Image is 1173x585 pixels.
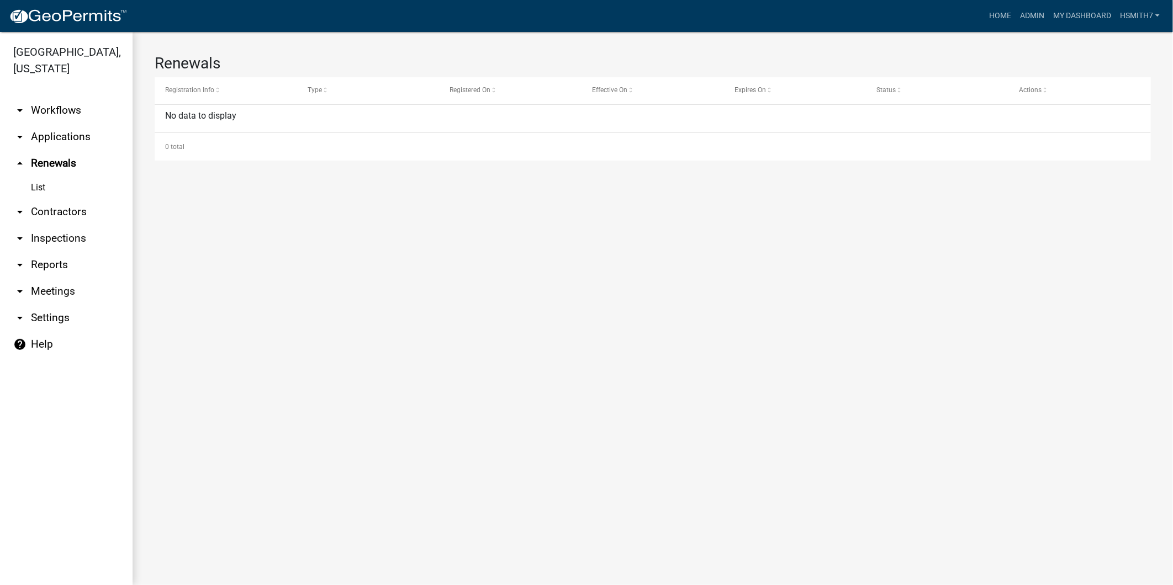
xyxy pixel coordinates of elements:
i: arrow_drop_down [13,130,27,143]
div: No data to display [155,105,1151,132]
span: Actions [1019,86,1042,94]
span: Type [308,86,322,94]
h3: Renewals [155,54,1151,73]
a: My Dashboard [1049,6,1116,26]
datatable-header-cell: Effective On [582,77,724,104]
datatable-header-cell: Registration Info [155,77,297,104]
i: arrow_drop_up [13,157,27,170]
a: hsmith7 [1116,6,1164,26]
i: arrow_drop_down [13,285,27,298]
div: 0 total [155,133,1151,161]
i: help [13,338,27,351]
datatable-header-cell: Actions [1008,77,1151,104]
i: arrow_drop_down [13,205,27,219]
span: Effective On [592,86,627,94]
datatable-header-cell: Registered On [439,77,582,104]
span: Expires On [735,86,766,94]
i: arrow_drop_down [13,311,27,325]
a: Admin [1016,6,1049,26]
datatable-header-cell: Status [866,77,1009,104]
span: Status [877,86,896,94]
i: arrow_drop_down [13,258,27,272]
i: arrow_drop_down [13,232,27,245]
span: Registration Info [165,86,214,94]
span: Registered On [450,86,491,94]
datatable-header-cell: Expires On [724,77,866,104]
datatable-header-cell: Type [297,77,440,104]
i: arrow_drop_down [13,104,27,117]
a: Home [985,6,1016,26]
